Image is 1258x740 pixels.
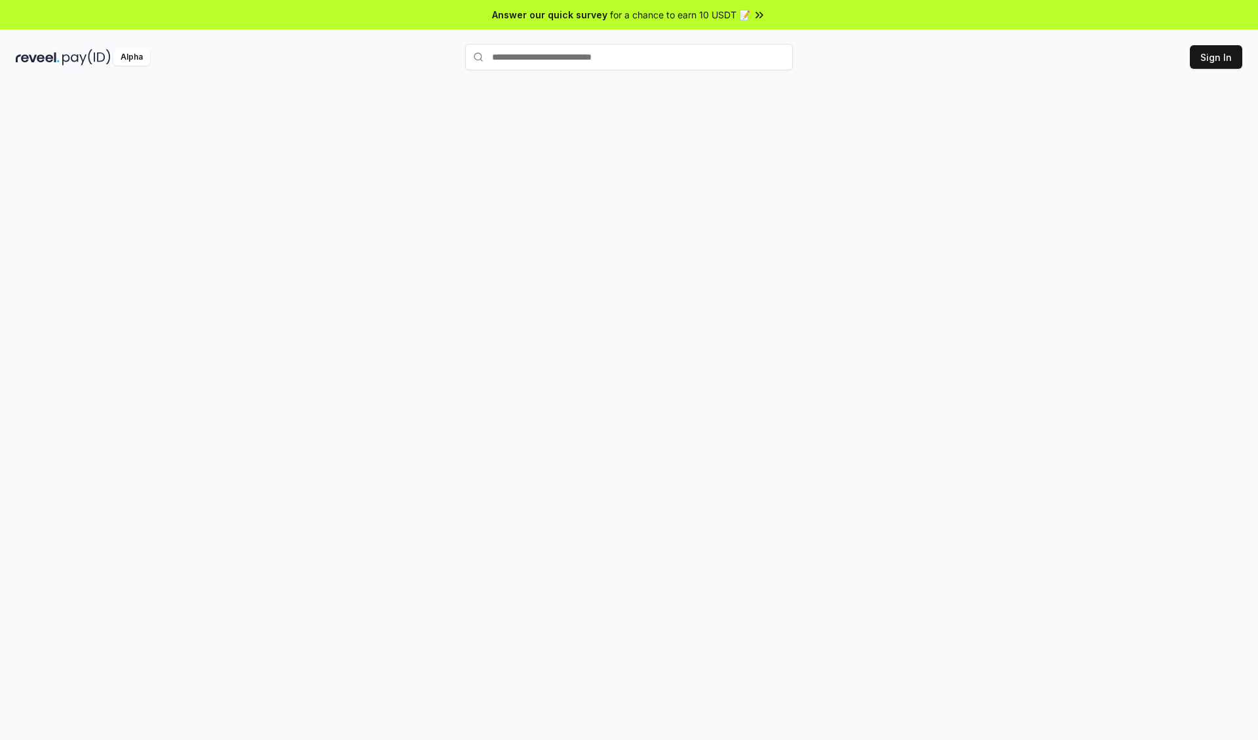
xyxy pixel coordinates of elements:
div: Alpha [113,49,150,66]
span: for a chance to earn 10 USDT 📝 [610,8,750,22]
img: pay_id [62,49,111,66]
button: Sign In [1190,45,1242,69]
img: reveel_dark [16,49,60,66]
span: Answer our quick survey [492,8,607,22]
